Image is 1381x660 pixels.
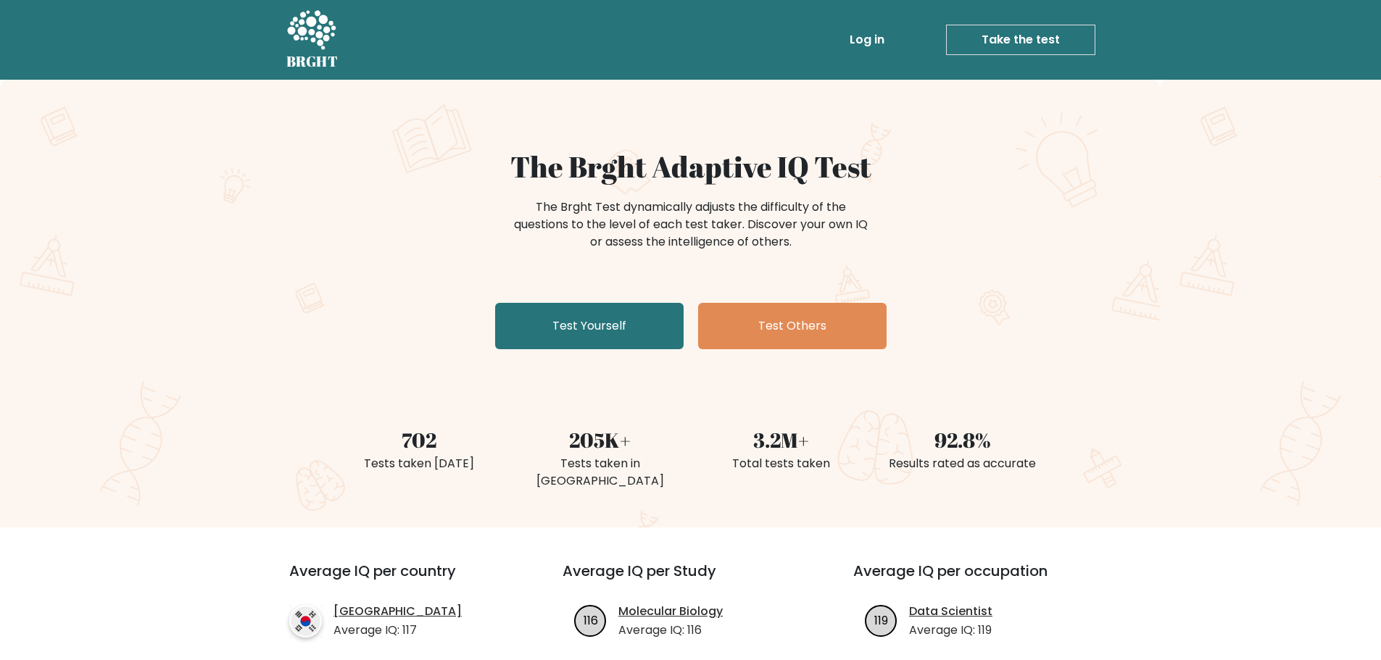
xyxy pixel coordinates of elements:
[289,562,510,597] h3: Average IQ per country
[286,53,339,70] h5: BRGHT
[584,611,598,628] text: 116
[333,603,462,620] a: [GEOGRAPHIC_DATA]
[874,611,888,628] text: 119
[909,603,992,620] a: Data Scientist
[844,25,890,54] a: Log in
[286,6,339,74] a: BRGHT
[698,303,887,349] a: Test Others
[510,199,872,251] div: The Brght Test dynamically adjusts the difficulty of the questions to the level of each test take...
[495,303,684,349] a: Test Yourself
[333,622,462,639] p: Average IQ: 117
[337,149,1045,184] h1: The Brght Adaptive IQ Test
[853,562,1109,597] h3: Average IQ per occupation
[618,603,723,620] a: Molecular Biology
[518,455,682,490] div: Tests taken in [GEOGRAPHIC_DATA]
[946,25,1095,55] a: Take the test
[563,562,818,597] h3: Average IQ per Study
[289,605,322,638] img: country
[518,425,682,455] div: 205K+
[337,425,501,455] div: 702
[618,622,723,639] p: Average IQ: 116
[700,425,863,455] div: 3.2M+
[909,622,992,639] p: Average IQ: 119
[700,455,863,472] div: Total tests taken
[881,425,1045,455] div: 92.8%
[337,455,501,472] div: Tests taken [DATE]
[881,455,1045,472] div: Results rated as accurate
